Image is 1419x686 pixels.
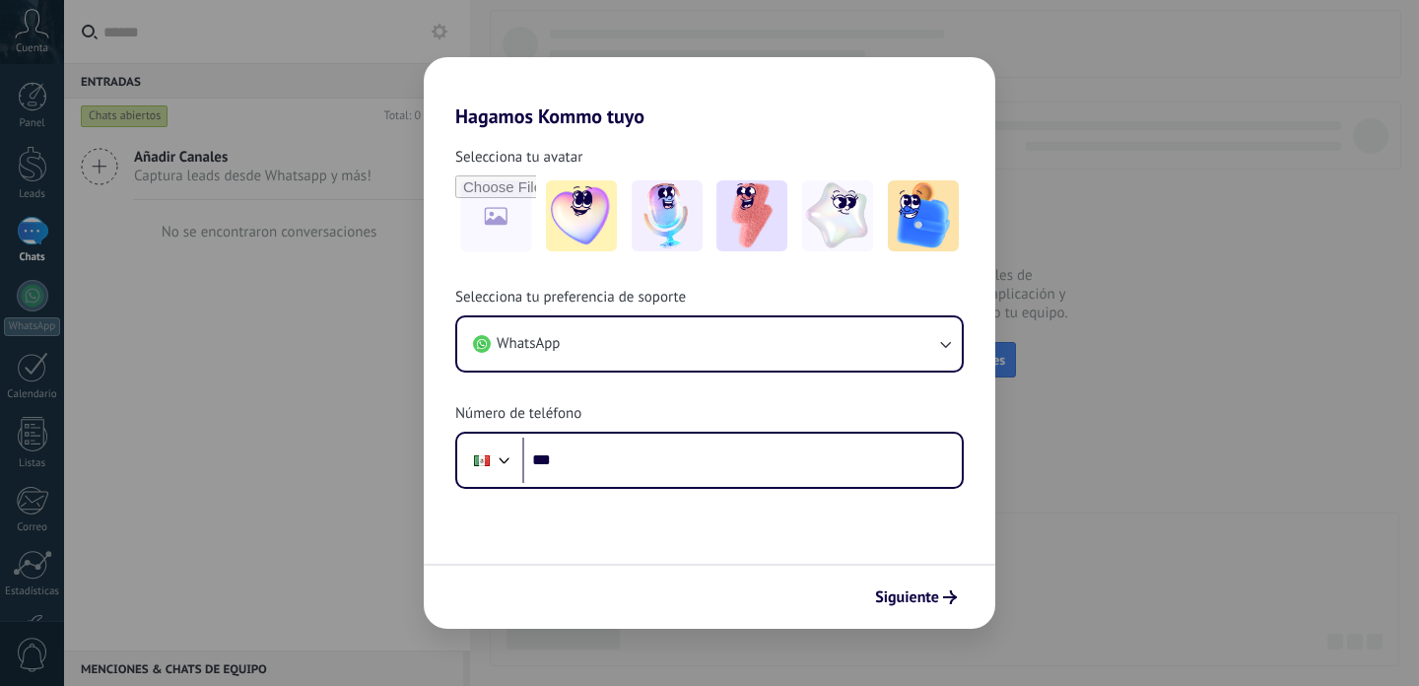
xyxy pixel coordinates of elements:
[455,148,582,168] span: Selecciona tu avatar
[455,288,686,308] span: Selecciona tu preferencia de soporte
[546,180,617,251] img: -1.jpeg
[875,590,939,604] span: Siguiente
[463,440,501,481] div: Mexico: + 52
[497,334,560,354] span: WhatsApp
[424,57,995,128] h2: Hagamos Kommo tuyo
[866,581,966,614] button: Siguiente
[802,180,873,251] img: -4.jpeg
[632,180,703,251] img: -2.jpeg
[888,180,959,251] img: -5.jpeg
[457,317,962,371] button: WhatsApp
[455,404,581,424] span: Número de teléfono
[716,180,787,251] img: -3.jpeg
